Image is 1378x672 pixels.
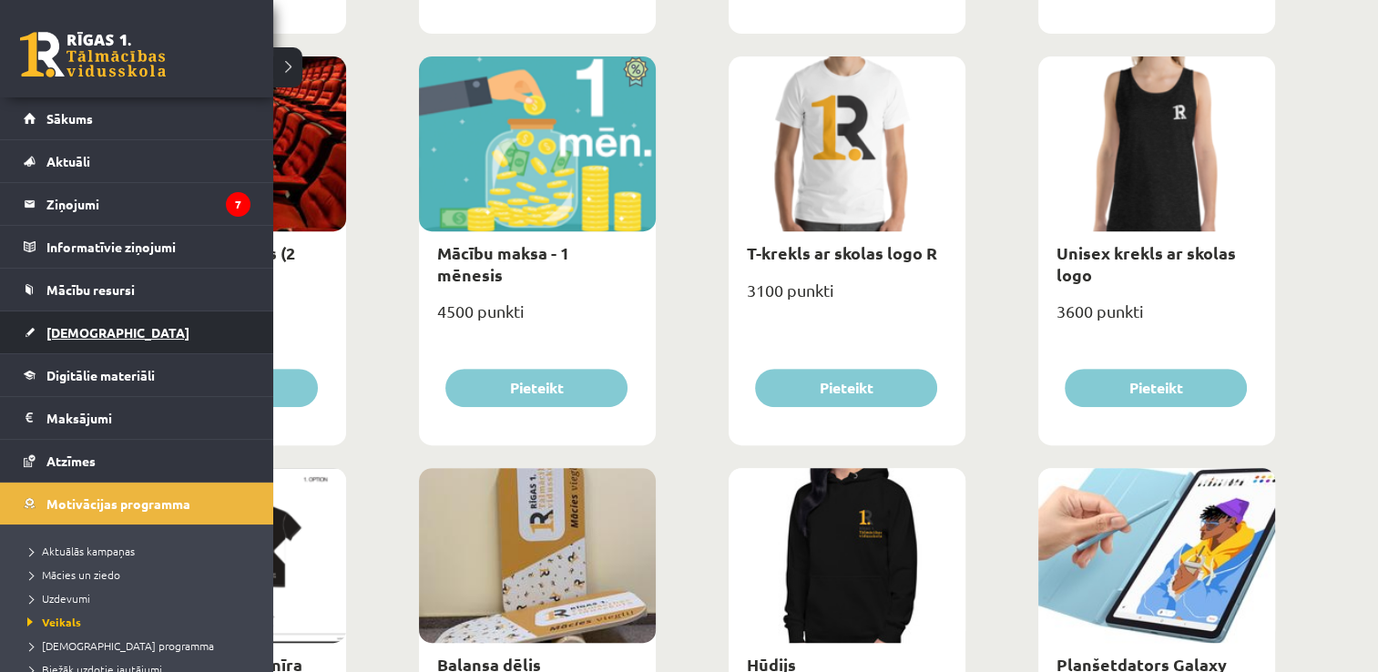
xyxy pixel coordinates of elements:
button: Pieteikt [755,369,937,407]
div: 3100 punkti [729,275,965,321]
button: Pieteikt [445,369,628,407]
a: Atzīmes [24,440,250,482]
span: Mācies un ziedo [23,567,120,582]
span: [DEMOGRAPHIC_DATA] programma [23,638,214,653]
a: Informatīvie ziņojumi [24,226,250,268]
button: Pieteikt [1065,369,1247,407]
span: Digitālie materiāli [46,367,155,383]
a: [DEMOGRAPHIC_DATA] programma [23,637,255,654]
span: Mācību resursi [46,281,135,298]
span: Aktuāli [46,153,90,169]
legend: Ziņojumi [46,183,250,225]
span: Aktuālās kampaņas [23,544,135,558]
span: [DEMOGRAPHIC_DATA] [46,324,189,341]
a: Uzdevumi [23,590,255,606]
a: Mācību resursi [24,269,250,311]
a: Sākums [24,97,250,139]
a: Ziņojumi7 [24,183,250,225]
span: Veikals [23,615,81,629]
a: Maksājumi [24,397,250,439]
i: 7 [226,192,250,217]
legend: Maksājumi [46,397,250,439]
span: Atzīmes [46,453,96,469]
a: Aktuālās kampaņas [23,543,255,559]
a: Digitālie materiāli [24,354,250,396]
a: T-krekls ar skolas logo R [747,242,937,263]
a: Veikals [23,614,255,630]
div: 3600 punkti [1038,296,1275,341]
span: Sākums [46,110,93,127]
span: Motivācijas programma [46,495,190,512]
img: Atlaide [615,56,656,87]
legend: Informatīvie ziņojumi [46,226,250,268]
a: [DEMOGRAPHIC_DATA] [24,311,250,353]
a: Motivācijas programma [24,483,250,524]
a: Aktuāli [24,140,250,182]
span: Uzdevumi [23,591,90,606]
div: 4500 punkti [419,296,656,341]
a: Rīgas 1. Tālmācības vidusskola [20,32,166,77]
a: Mācību maksa - 1 mēnesis [437,242,569,284]
a: Mācies un ziedo [23,566,255,583]
a: Unisex krekls ar skolas logo [1056,242,1236,284]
